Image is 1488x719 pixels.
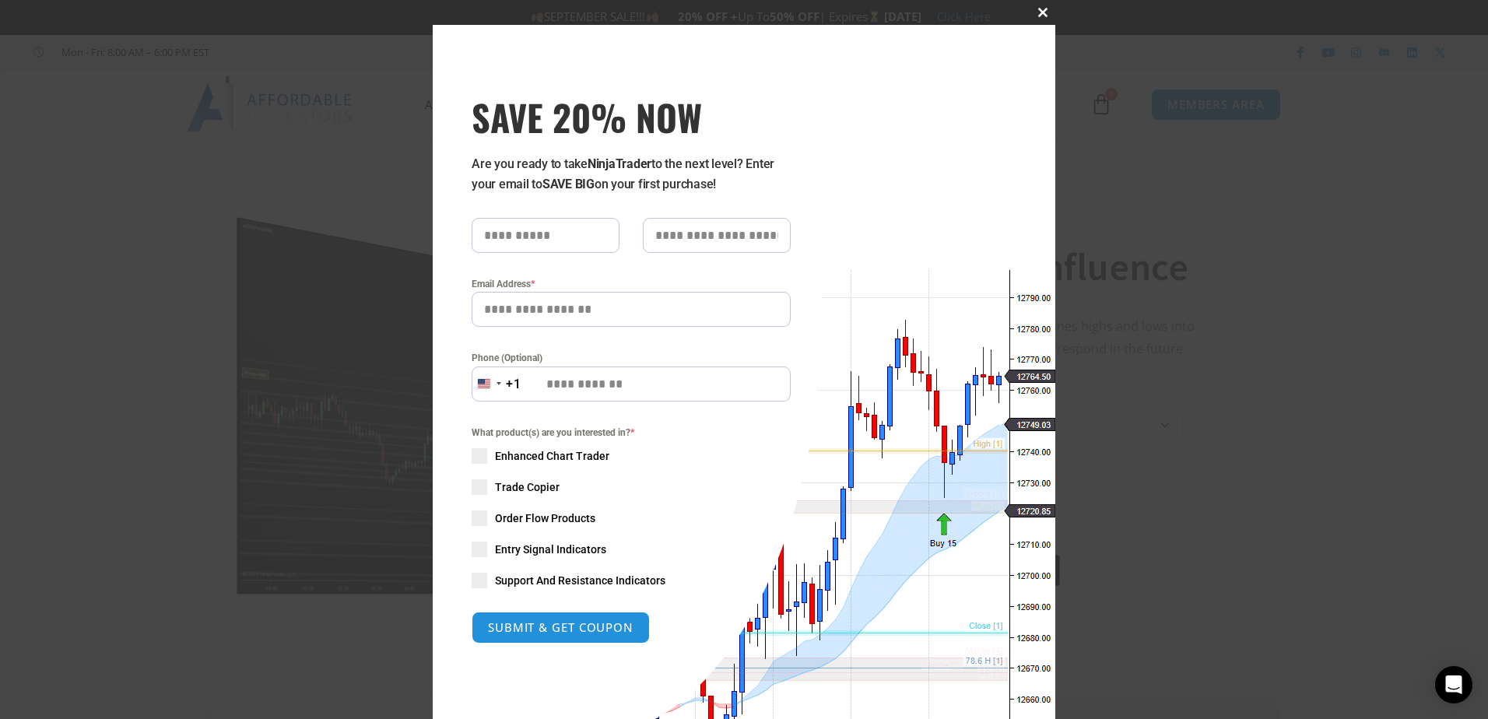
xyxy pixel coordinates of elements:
label: Entry Signal Indicators [472,542,791,557]
div: Open Intercom Messenger [1435,666,1472,703]
span: SAVE 20% NOW [472,95,791,139]
span: Enhanced Chart Trader [495,448,609,464]
span: Support And Resistance Indicators [495,573,665,588]
p: Are you ready to take to the next level? Enter your email to on your first purchase! [472,154,791,195]
label: Trade Copier [472,479,791,495]
strong: SAVE BIG [542,177,595,191]
label: Enhanced Chart Trader [472,448,791,464]
label: Support And Resistance Indicators [472,573,791,588]
button: SUBMIT & GET COUPON [472,612,650,644]
span: What product(s) are you interested in? [472,425,791,440]
label: Order Flow Products [472,510,791,526]
span: Order Flow Products [495,510,595,526]
div: +1 [506,374,521,395]
strong: NinjaTrader [588,156,651,171]
label: Email Address [472,276,791,292]
label: Phone (Optional) [472,350,791,366]
span: Entry Signal Indicators [495,542,606,557]
button: Selected country [472,367,521,402]
span: Trade Copier [495,479,560,495]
